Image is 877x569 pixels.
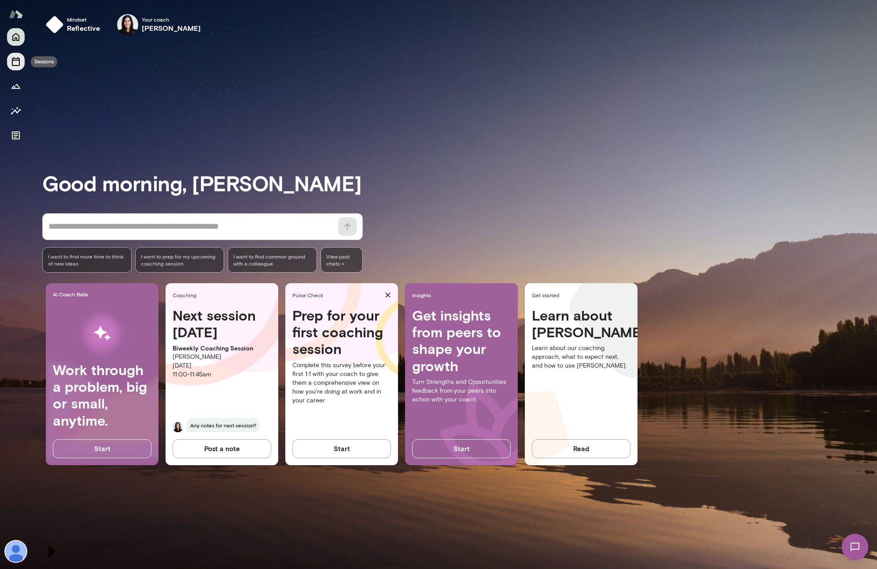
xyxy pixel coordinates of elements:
[7,127,25,144] button: Documents
[292,361,391,405] p: Complete this survey before your first 1:1 with your coach to give them a comprehensive view on h...
[117,14,138,35] img: Katrina Bilella
[42,171,877,195] h3: Good morning, [PERSON_NAME]
[292,292,381,299] span: Pulse Check
[31,56,57,67] div: Sessions
[292,307,391,357] h4: Prep for your first coaching session
[135,247,225,273] div: I want to prep for my upcoming coaching session
[173,422,183,432] img: Katrina
[173,344,271,353] p: Biweekly Coaching Session
[67,16,100,23] span: Mindset
[111,11,207,39] div: Katrina BilellaYour coach[PERSON_NAME]
[532,439,630,458] button: Read
[53,361,151,429] h4: Work through a problem, big or small, anytime.
[173,361,271,370] p: [DATE]
[228,247,317,273] div: I want to find common ground with a colleague
[142,23,201,33] h6: [PERSON_NAME]
[46,16,63,33] img: mindset
[7,53,25,70] button: Sessions
[5,541,26,562] img: Dani Berte
[7,102,25,120] button: Insights
[532,292,634,299] span: Get started
[412,292,514,299] span: Insights
[141,253,219,267] span: I want to prep for my upcoming coaching session
[53,439,151,458] button: Start
[173,307,271,341] h4: Next session [DATE]
[48,253,126,267] span: I want to find more time to think of new ideas
[321,247,363,273] span: View past chats ->
[173,370,271,379] p: 11:00 - 11:45am
[173,292,275,299] span: Coaching
[7,28,25,46] button: Home
[187,418,260,432] span: Any notes for next session?
[292,439,391,458] button: Start
[42,247,132,273] div: I want to find more time to think of new ideas
[532,307,630,341] h4: Learn about [PERSON_NAME]
[9,6,23,22] img: Mento
[142,16,201,23] span: Your coach
[412,378,511,404] p: Turn Strengths and Opportunities feedback from your peers into action with your coach.
[53,291,155,298] span: AI Coach Beta
[42,11,107,39] button: Mindsetreflective
[7,77,25,95] button: Growth Plan
[532,344,630,370] p: Learn about our coaching approach, what to expect next, and how to use [PERSON_NAME].
[412,307,511,375] h4: Get insights from peers to shape your growth
[173,439,271,458] button: Post a note
[67,23,100,33] h6: reflective
[173,353,271,361] p: [PERSON_NAME]
[412,439,511,458] button: Start
[233,253,311,267] span: I want to find common ground with a colleague
[63,306,141,361] img: AI Workflows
